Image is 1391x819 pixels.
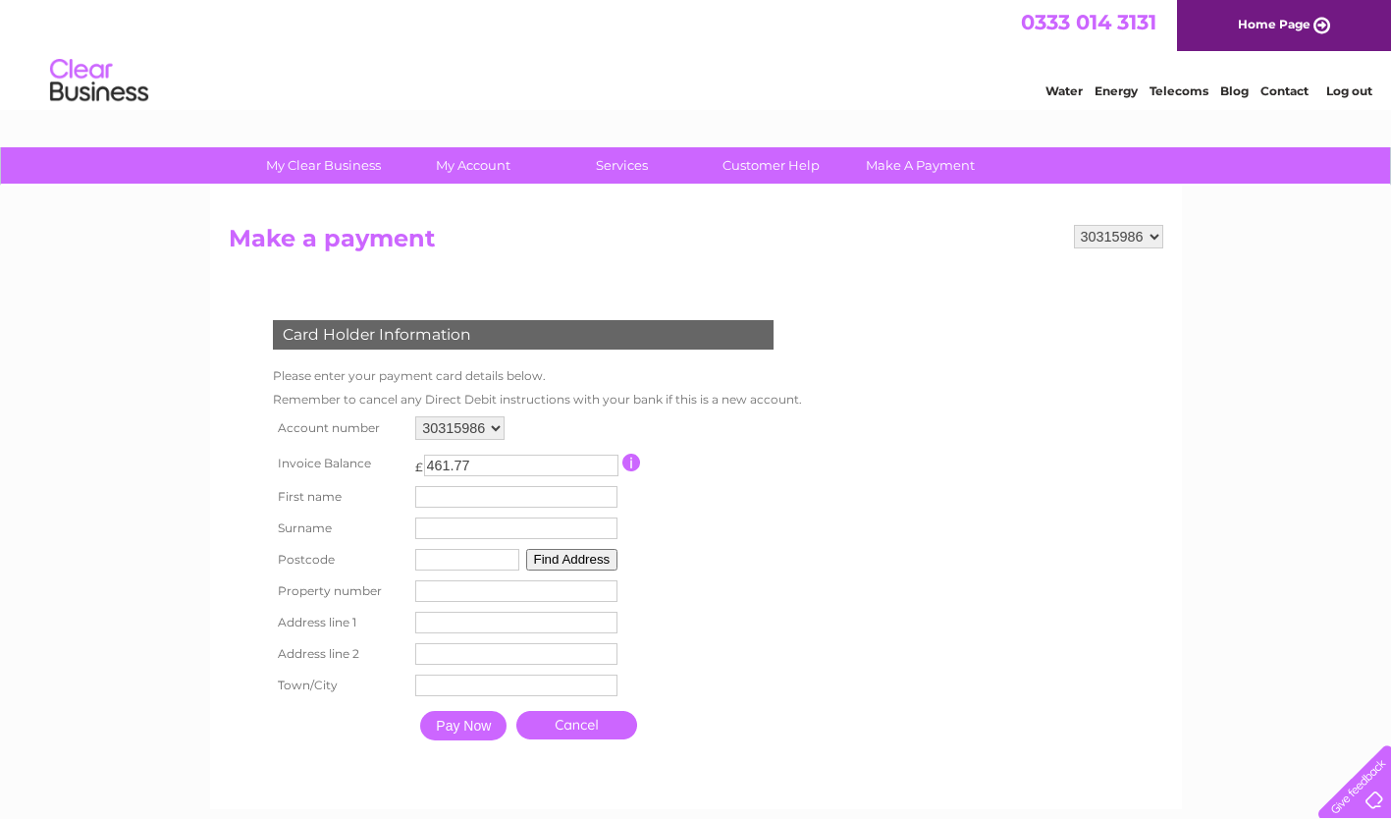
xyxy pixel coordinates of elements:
[49,51,149,111] img: logo.png
[622,454,641,471] input: Information
[1220,83,1249,98] a: Blog
[268,575,411,607] th: Property number
[1150,83,1208,98] a: Telecoms
[268,544,411,575] th: Postcode
[839,147,1001,184] a: Make A Payment
[516,711,637,739] a: Cancel
[268,481,411,513] th: First name
[541,147,703,184] a: Services
[1095,83,1138,98] a: Energy
[268,411,411,445] th: Account number
[268,388,807,411] td: Remember to cancel any Direct Debit instructions with your bank if this is a new account.
[690,147,852,184] a: Customer Help
[1045,83,1083,98] a: Water
[268,513,411,544] th: Surname
[392,147,554,184] a: My Account
[268,670,411,701] th: Town/City
[233,11,1160,95] div: Clear Business is a trading name of Verastar Limited (registered in [GEOGRAPHIC_DATA] No. 3667643...
[242,147,404,184] a: My Clear Business
[420,711,507,740] input: Pay Now
[268,638,411,670] th: Address line 2
[1260,83,1309,98] a: Contact
[273,320,774,350] div: Card Holder Information
[229,225,1163,262] h2: Make a payment
[526,549,618,571] button: Find Address
[268,607,411,638] th: Address line 1
[1326,83,1372,98] a: Log out
[1021,10,1156,34] a: 0333 014 3131
[415,450,423,474] td: £
[268,445,411,481] th: Invoice Balance
[268,364,807,388] td: Please enter your payment card details below.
